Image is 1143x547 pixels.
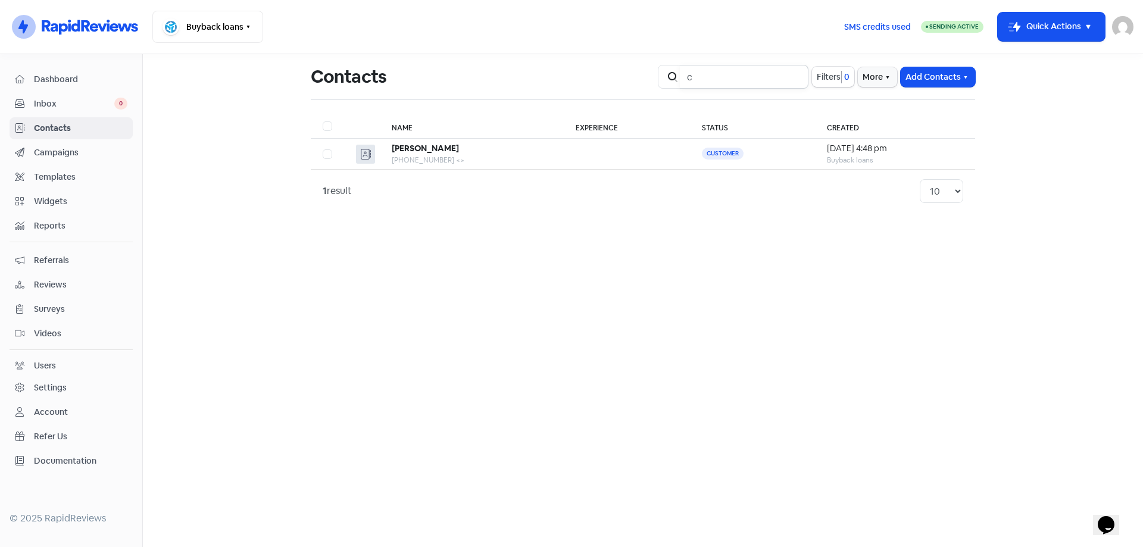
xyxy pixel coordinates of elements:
strong: 1 [323,185,327,197]
button: Add Contacts [901,67,975,87]
div: result [323,184,352,198]
div: © 2025 RapidReviews [10,511,133,526]
span: Videos [34,327,127,340]
span: Referrals [34,254,127,267]
th: Created [815,114,975,139]
b: [PERSON_NAME] [392,143,459,154]
div: Account [34,406,68,418]
a: Users [10,355,133,377]
span: 0 [842,71,850,83]
a: Referrals [10,249,133,271]
img: User [1112,16,1133,37]
a: Templates [10,166,133,188]
input: Search [680,65,808,89]
h1: Contacts [311,58,386,96]
span: Refer Us [34,430,127,443]
a: Reports [10,215,133,237]
span: Customer [702,148,744,160]
a: Sending Active [921,20,983,34]
span: SMS credits used [844,21,911,33]
a: Widgets [10,190,133,212]
a: Contacts [10,117,133,139]
th: Status [690,114,815,139]
a: Dashboard [10,68,133,90]
span: Widgets [34,195,127,208]
div: Settings [34,382,67,394]
span: Campaigns [34,146,127,159]
span: Reports [34,220,127,232]
span: Documentation [34,455,127,467]
span: Contacts [34,122,127,135]
a: Campaigns [10,142,133,164]
a: Settings [10,377,133,399]
a: Account [10,401,133,423]
a: Videos [10,323,133,345]
span: Inbox [34,98,114,110]
div: [DATE] 4:48 pm [827,142,963,155]
div: Users [34,360,56,372]
span: Surveys [34,303,127,315]
a: Surveys [10,298,133,320]
span: 0 [114,98,127,110]
a: SMS credits used [834,20,921,32]
div: Buyback loans [827,155,963,165]
a: Inbox 0 [10,93,133,115]
th: Experience [564,114,690,139]
iframe: chat widget [1093,499,1131,535]
a: Refer Us [10,426,133,448]
button: Buyback loans [152,11,263,43]
span: Filters [817,71,841,83]
a: Reviews [10,274,133,296]
a: Documentation [10,450,133,472]
button: More [858,67,897,87]
span: Templates [34,171,127,183]
span: Reviews [34,279,127,291]
button: Filters0 [812,67,854,87]
span: Sending Active [929,23,979,30]
div: [PHONE_NUMBER] <> [392,155,552,165]
th: Name [380,114,564,139]
button: Quick Actions [998,12,1105,41]
span: Dashboard [34,73,127,86]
